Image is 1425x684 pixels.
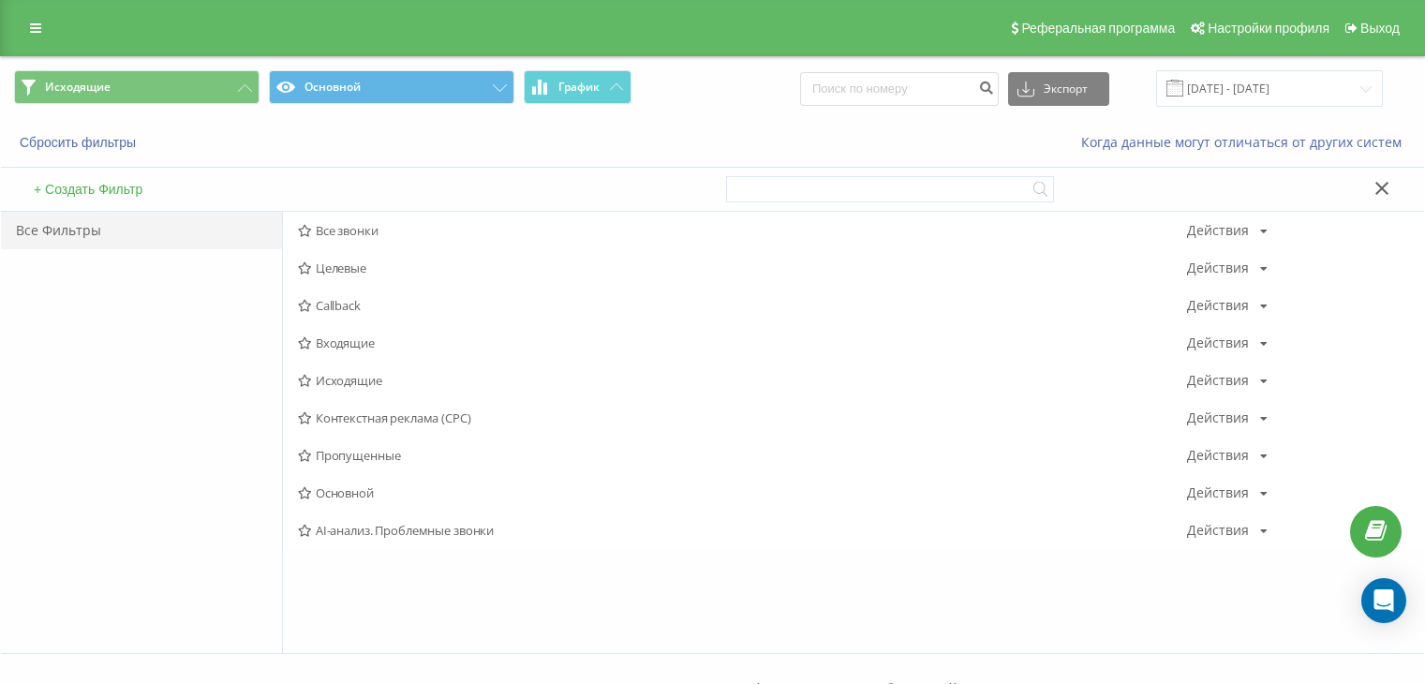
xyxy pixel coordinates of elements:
div: Действия [1187,261,1249,275]
div: Open Intercom Messenger [1361,578,1406,623]
button: Исходящие [14,70,260,104]
span: Исходящие [298,374,1187,387]
input: Поиск по номеру [800,72,999,106]
span: Исходящие [45,80,111,95]
button: Сбросить фильтры [14,134,145,151]
div: Действия [1187,486,1249,499]
span: Основной [298,486,1187,499]
button: + Создать Фильтр [28,181,148,198]
span: График [558,81,600,94]
span: Настройки профиля [1208,21,1329,36]
span: AI-анализ. Проблемные звонки [298,524,1187,537]
div: Действия [1187,411,1249,424]
span: Целевые [298,261,1187,275]
button: Экспорт [1008,72,1109,106]
button: График [524,70,631,104]
div: Действия [1187,299,1249,312]
div: Действия [1187,224,1249,237]
span: Входящие [298,336,1187,349]
div: Действия [1187,524,1249,537]
span: Все звонки [298,224,1187,237]
span: Callback [298,299,1187,312]
div: Действия [1187,449,1249,462]
div: Действия [1187,374,1249,387]
button: Основной [269,70,514,104]
button: Закрыть [1369,180,1396,200]
div: Все Фильтры [1,212,282,249]
span: Контекстная реклама (CPC) [298,411,1187,424]
span: Пропущенные [298,449,1187,462]
a: Когда данные могут отличаться от других систем [1081,133,1411,151]
span: Реферальная программа [1021,21,1175,36]
span: Выход [1360,21,1400,36]
div: Действия [1187,336,1249,349]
